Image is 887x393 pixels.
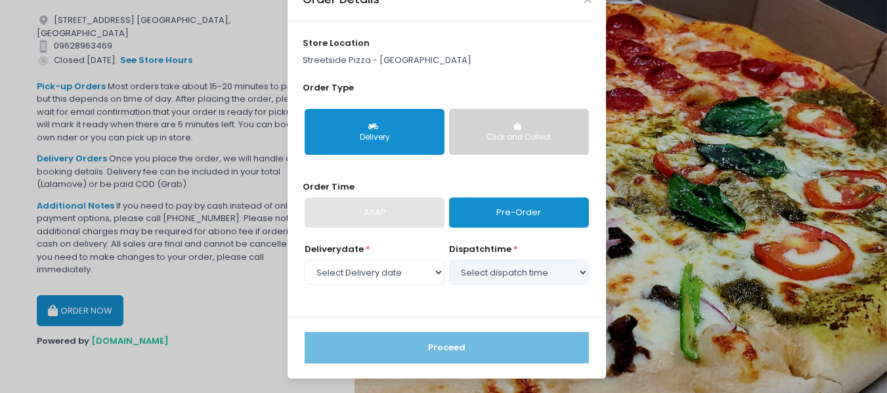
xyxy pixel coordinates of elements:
button: Proceed [305,332,589,363]
p: Streetside Pizza - [GEOGRAPHIC_DATA] [303,54,592,67]
span: dispatch time [449,243,511,255]
div: Delivery [314,132,435,144]
a: Pre-Order [449,197,589,228]
button: Delivery [305,109,444,155]
div: Click and Collect [458,132,580,144]
span: Order Time [303,180,355,193]
span: Order Type [303,81,354,94]
span: Delivery date [305,243,364,255]
span: store location [303,37,370,49]
button: Click and Collect [449,109,589,155]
